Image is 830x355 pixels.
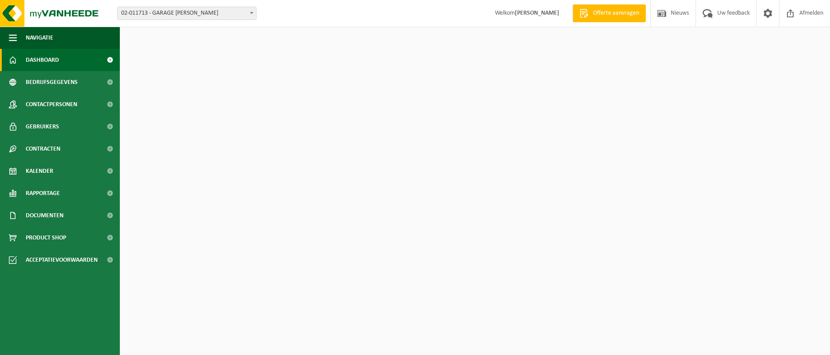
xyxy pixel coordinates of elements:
span: Navigatie [26,27,53,49]
span: Kalender [26,160,53,182]
strong: [PERSON_NAME] [515,10,559,16]
span: Rapportage [26,182,60,204]
span: 02-011713 - GARAGE PETER - BREDENE [117,7,257,20]
span: Contracten [26,138,60,160]
span: Documenten [26,204,63,227]
span: Offerte aanvragen [591,9,641,18]
span: Dashboard [26,49,59,71]
span: Gebruikers [26,116,59,138]
a: Offerte aanvragen [573,4,646,22]
span: Contactpersonen [26,93,77,116]
span: Acceptatievoorwaarden [26,249,98,271]
span: 02-011713 - GARAGE PETER - BREDENE [118,7,256,20]
span: Product Shop [26,227,66,249]
span: Bedrijfsgegevens [26,71,78,93]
